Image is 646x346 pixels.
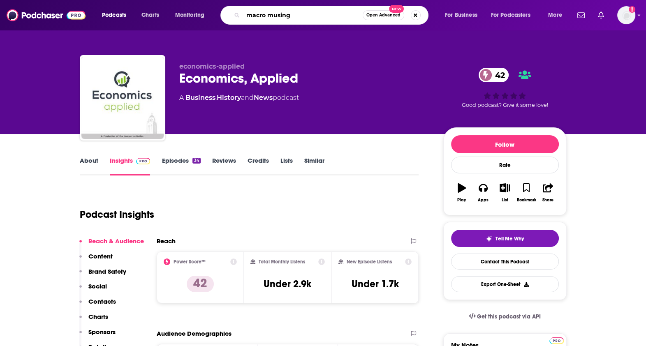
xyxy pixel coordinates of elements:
[542,9,572,22] button: open menu
[451,230,559,247] button: tell me why sparkleTell Me Why
[366,13,401,17] span: Open Advanced
[79,237,144,252] button: Reach & Audience
[88,328,116,336] p: Sponsors
[228,6,436,25] div: Search podcasts, credits, & more...
[157,237,176,245] h2: Reach
[217,94,241,101] a: History
[445,9,477,21] span: For Business
[80,208,154,221] h1: Podcast Insights
[595,8,607,22] a: Show notifications dropdown
[96,9,137,22] button: open menu
[451,254,559,270] a: Contact This Podcast
[542,198,553,203] div: Share
[477,313,541,320] span: Get this podcast via API
[486,9,542,22] button: open menu
[79,313,108,328] button: Charts
[157,330,232,337] h2: Audience Demographics
[7,7,86,23] img: Podchaser - Follow, Share and Rate Podcasts
[629,6,635,13] svg: Add a profile image
[548,9,562,21] span: More
[110,157,151,175] a: InsightsPodchaser Pro
[304,157,324,175] a: Similar
[243,9,363,22] input: Search podcasts, credits, & more...
[80,157,98,175] a: About
[259,259,305,265] h2: Total Monthly Listens
[462,102,548,108] span: Good podcast? Give it some love!
[347,259,392,265] h2: New Episode Listens
[79,298,116,313] button: Contacts
[280,157,293,175] a: Lists
[175,9,204,21] span: Monitoring
[363,10,404,20] button: Open AdvancedNew
[617,6,635,24] button: Show profile menu
[179,62,245,70] span: economics-applied
[102,9,126,21] span: Podcasts
[516,178,537,208] button: Bookmark
[617,6,635,24] span: Logged in as angelahattar
[462,307,548,327] a: Get this podcast via API
[549,336,564,344] a: Pro website
[495,235,524,242] span: Tell Me Why
[162,157,200,175] a: Episodes34
[248,157,269,175] a: Credits
[451,135,559,153] button: Follow
[389,5,404,13] span: New
[451,178,472,208] button: Play
[486,235,492,242] img: tell me why sparkle
[516,198,536,203] div: Bookmark
[88,268,126,275] p: Brand Safety
[79,282,107,298] button: Social
[187,276,214,292] p: 42
[254,94,273,101] a: News
[169,9,215,22] button: open menu
[79,328,116,343] button: Sponsors
[457,198,466,203] div: Play
[185,94,215,101] a: Business
[443,62,567,113] div: 42Good podcast? Give it some love!
[537,178,558,208] button: Share
[264,278,311,290] h3: Under 2.9k
[136,158,151,164] img: Podchaser Pro
[88,298,116,305] p: Contacts
[472,178,494,208] button: Apps
[79,252,113,268] button: Content
[487,68,509,82] span: 42
[212,157,236,175] a: Reviews
[439,9,488,22] button: open menu
[491,9,530,21] span: For Podcasters
[88,313,108,321] p: Charts
[215,94,217,101] span: ,
[136,9,164,22] a: Charts
[549,337,564,344] img: Podchaser Pro
[352,278,399,290] h3: Under 1.7k
[494,178,515,208] button: List
[478,198,489,203] div: Apps
[88,282,107,290] p: Social
[88,237,144,245] p: Reach & Audience
[479,68,509,82] a: 42
[451,276,559,292] button: Export One-Sheet
[179,93,299,103] div: A podcast
[451,157,559,173] div: Rate
[81,57,164,139] img: Economics, Applied
[88,252,113,260] p: Content
[241,94,254,101] span: and
[79,268,126,283] button: Brand Safety
[192,158,200,164] div: 34
[174,259,206,265] h2: Power Score™
[574,8,588,22] a: Show notifications dropdown
[502,198,508,203] div: List
[141,9,159,21] span: Charts
[617,6,635,24] img: User Profile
